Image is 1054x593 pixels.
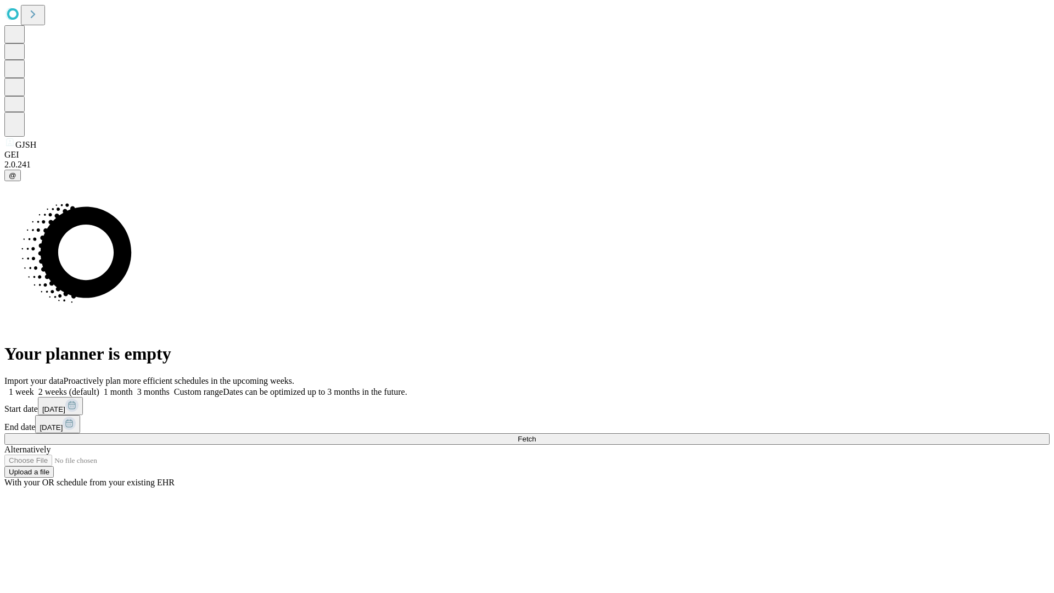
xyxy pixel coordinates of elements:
span: Alternatively [4,445,51,454]
span: GJSH [15,140,36,149]
button: [DATE] [35,415,80,433]
div: End date [4,415,1050,433]
span: 2 weeks (default) [38,387,99,396]
div: 2.0.241 [4,160,1050,170]
span: Custom range [174,387,223,396]
span: [DATE] [42,405,65,413]
button: Upload a file [4,466,54,478]
span: @ [9,171,16,180]
h1: Your planner is empty [4,344,1050,364]
button: @ [4,170,21,181]
button: [DATE] [38,397,83,415]
span: Fetch [518,435,536,443]
button: Fetch [4,433,1050,445]
span: 1 month [104,387,133,396]
span: [DATE] [40,423,63,432]
span: With your OR schedule from your existing EHR [4,478,175,487]
div: Start date [4,397,1050,415]
span: 3 months [137,387,170,396]
div: GEI [4,150,1050,160]
span: Proactively plan more efficient schedules in the upcoming weeks. [64,376,294,385]
span: Import your data [4,376,64,385]
span: 1 week [9,387,34,396]
span: Dates can be optimized up to 3 months in the future. [223,387,407,396]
